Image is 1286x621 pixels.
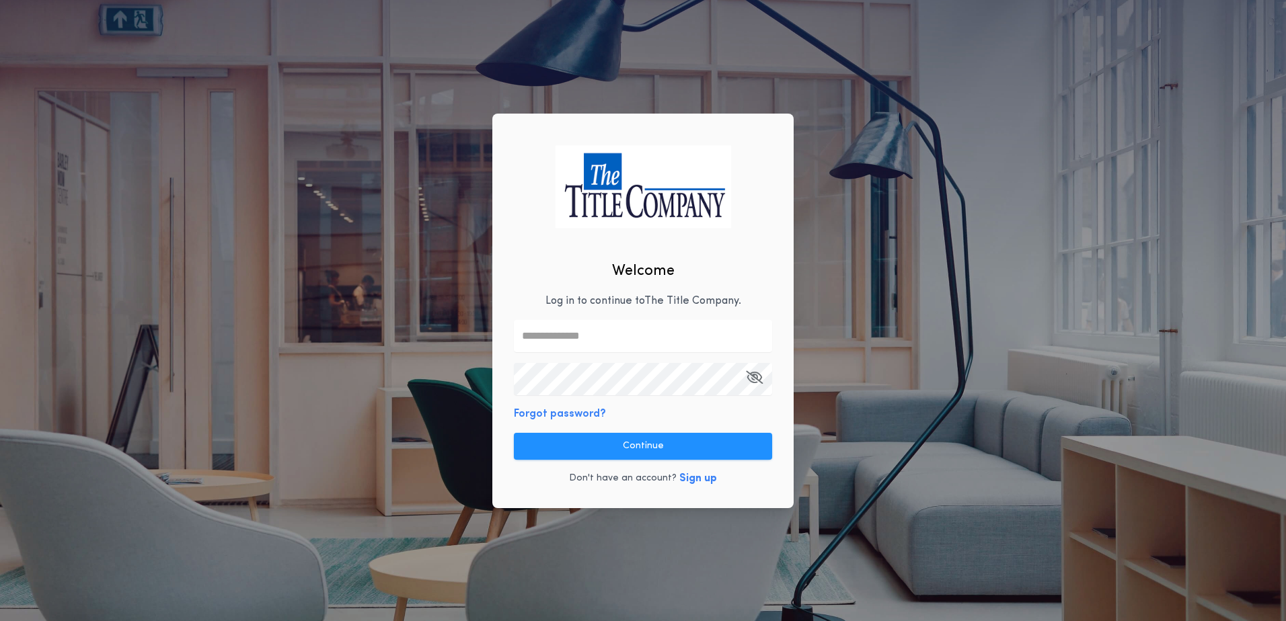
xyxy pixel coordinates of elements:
p: Don't have an account? [569,472,677,485]
button: Forgot password? [514,406,606,422]
p: Log in to continue to The Title Company . [545,293,741,309]
h2: Welcome [612,260,675,282]
button: Sign up [679,470,717,487]
button: Continue [514,433,772,460]
img: logo [555,145,731,228]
